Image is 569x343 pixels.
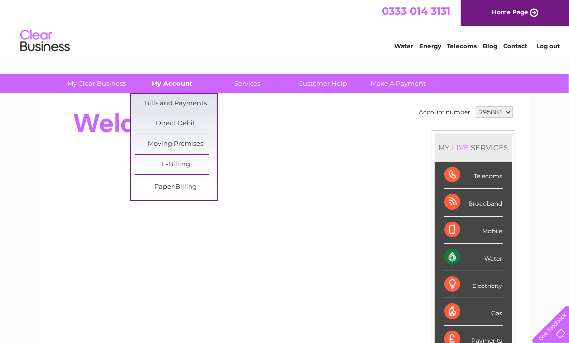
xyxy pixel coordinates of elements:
[20,26,70,56] img: logo.png
[206,74,288,93] a: Services
[357,74,439,93] a: Make A Payment
[51,5,519,48] div: Clear Business is a trading name of Verastar Limited (registered in [GEOGRAPHIC_DATA] No. 3667643...
[444,298,503,326] div: Gas
[444,217,503,244] div: Mobile
[135,134,217,154] a: Moving Premises
[447,42,477,50] a: Telecoms
[135,94,217,114] a: Bills and Payments
[503,42,527,50] a: Contact
[135,155,217,174] a: E-Billing
[444,189,503,216] div: Broadband
[382,5,450,17] a: 0333 014 3131
[444,244,503,271] div: Water
[444,271,503,298] div: Electricity
[282,74,364,93] a: Customer Help
[56,74,137,93] a: My Clear Business
[135,177,217,197] a: Paper Billing
[417,104,473,120] td: Account number
[131,74,213,93] a: My Account
[483,42,497,50] a: Blog
[536,42,560,50] a: Log out
[444,162,503,189] div: Telecoms
[450,143,471,152] div: LIVE
[135,114,217,134] a: Direct Debit
[435,133,512,162] div: MY SERVICES
[419,42,441,50] a: Energy
[394,42,413,50] a: Water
